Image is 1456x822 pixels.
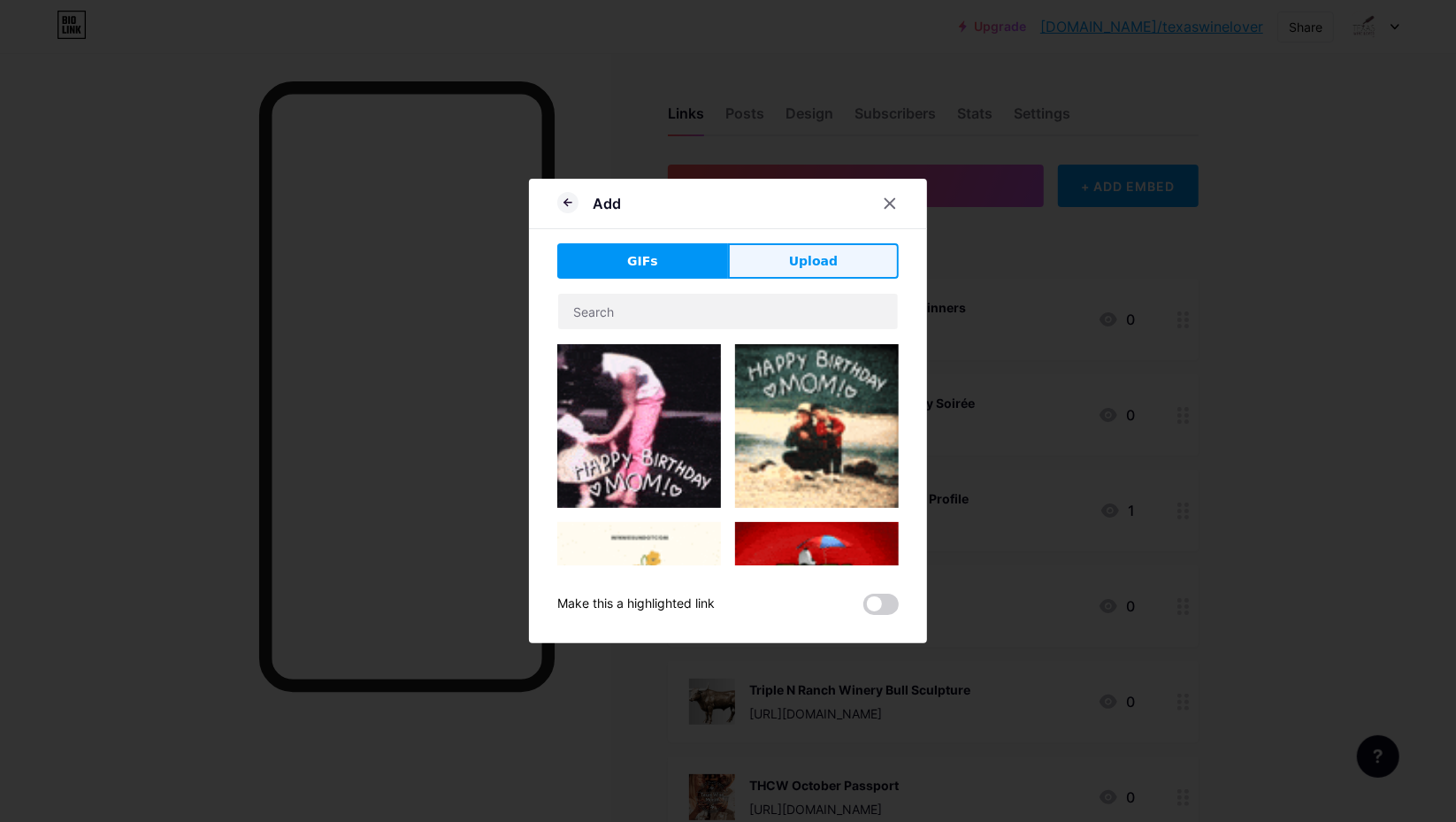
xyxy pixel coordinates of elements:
[593,193,621,214] div: Add
[789,252,838,271] span: Upload
[627,252,658,271] span: GIFs
[557,243,728,279] button: GIFs
[557,344,721,508] img: Gihpy
[557,594,715,615] div: Make this a highlighted link
[558,294,898,329] input: Search
[735,344,899,508] img: Gihpy
[735,522,899,686] img: Gihpy
[728,243,899,279] button: Upload
[557,522,721,686] img: Gihpy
